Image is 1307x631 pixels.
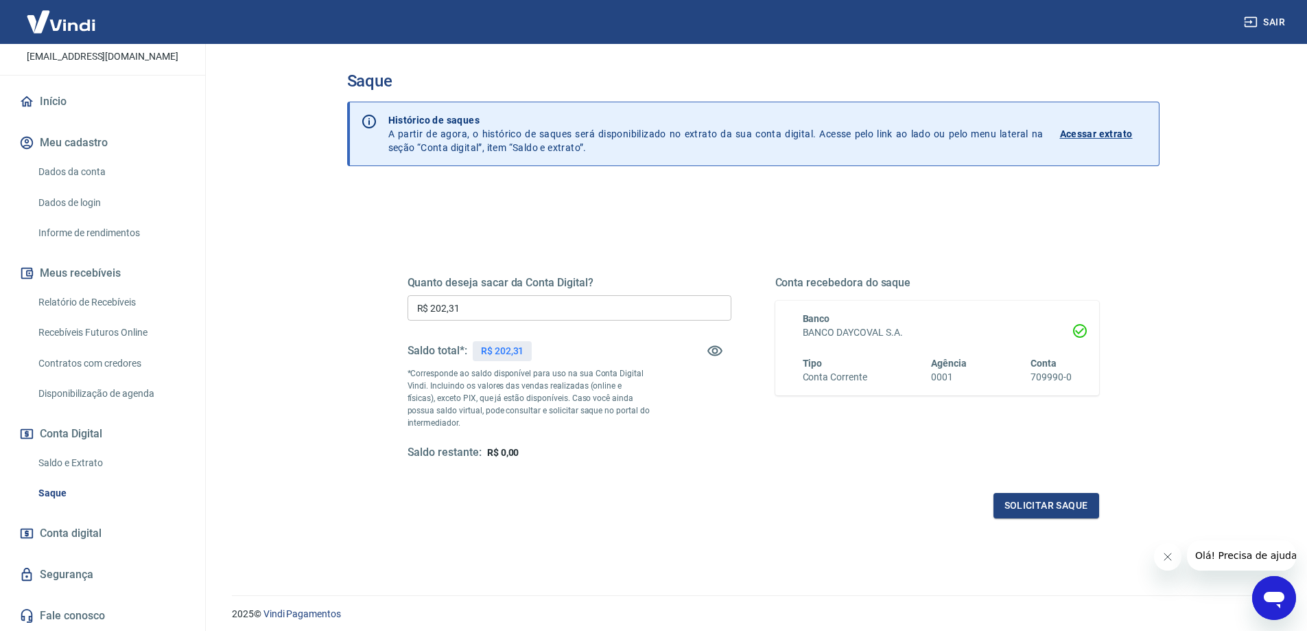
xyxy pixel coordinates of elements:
p: A partir de agora, o histórico de saques será disponibilizado no extrato da sua conta digital. Ac... [388,113,1044,154]
a: Fale conosco [16,601,189,631]
p: *Corresponde ao saldo disponível para uso na sua Conta Digital Vindi. Incluindo os valores das ve... [408,367,650,429]
a: Vindi Pagamentos [263,608,341,619]
a: Início [16,87,189,117]
a: Segurança [16,560,189,590]
h5: Quanto deseja sacar da Conta Digital? [408,276,731,290]
a: Conta digital [16,518,189,549]
p: 2025 © [232,607,1274,621]
span: Olá! Precisa de ajuda? [8,10,115,21]
h5: Saldo restante: [408,446,482,460]
iframe: Botão para abrir a janela de mensagens [1252,576,1296,620]
p: [PERSON_NAME] [47,30,157,44]
button: Meus recebíveis [16,258,189,288]
a: Recebíveis Futuros Online [33,319,189,347]
a: Dados de login [33,189,189,217]
h6: Conta Corrente [803,370,867,385]
h5: Saldo total*: [408,344,467,358]
img: Vindi [16,1,106,43]
span: Conta [1031,358,1057,369]
span: Agência [931,358,967,369]
a: Dados da conta [33,158,189,186]
span: Tipo [803,358,823,369]
iframe: Fechar mensagem [1154,543,1181,571]
a: Informe de rendimentos [33,219,189,247]
span: Conta digital [40,524,102,543]
h6: BANCO DAYCOVAL S.A. [803,325,1072,340]
h3: Saque [347,71,1159,91]
p: Acessar extrato [1060,127,1133,141]
span: R$ 0,00 [487,447,519,458]
p: Histórico de saques [388,113,1044,127]
button: Sair [1241,10,1291,35]
p: [EMAIL_ADDRESS][DOMAIN_NAME] [27,49,178,64]
a: Contratos com credores [33,349,189,378]
iframe: Mensagem da empresa [1187,540,1296,571]
button: Conta Digital [16,419,189,449]
span: Banco [803,313,830,324]
h6: 709990-0 [1031,370,1072,385]
a: Relatório de Recebíveis [33,288,189,317]
a: Saque [33,479,189,507]
button: Meu cadastro [16,128,189,158]
a: Disponibilização de agenda [33,380,189,408]
button: Solicitar saque [993,493,1099,518]
a: Saldo e Extrato [33,449,189,477]
a: Acessar extrato [1060,113,1148,154]
h6: 0001 [931,370,967,385]
h5: Conta recebedora do saque [775,276,1099,290]
p: R$ 202,31 [481,344,524,358]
